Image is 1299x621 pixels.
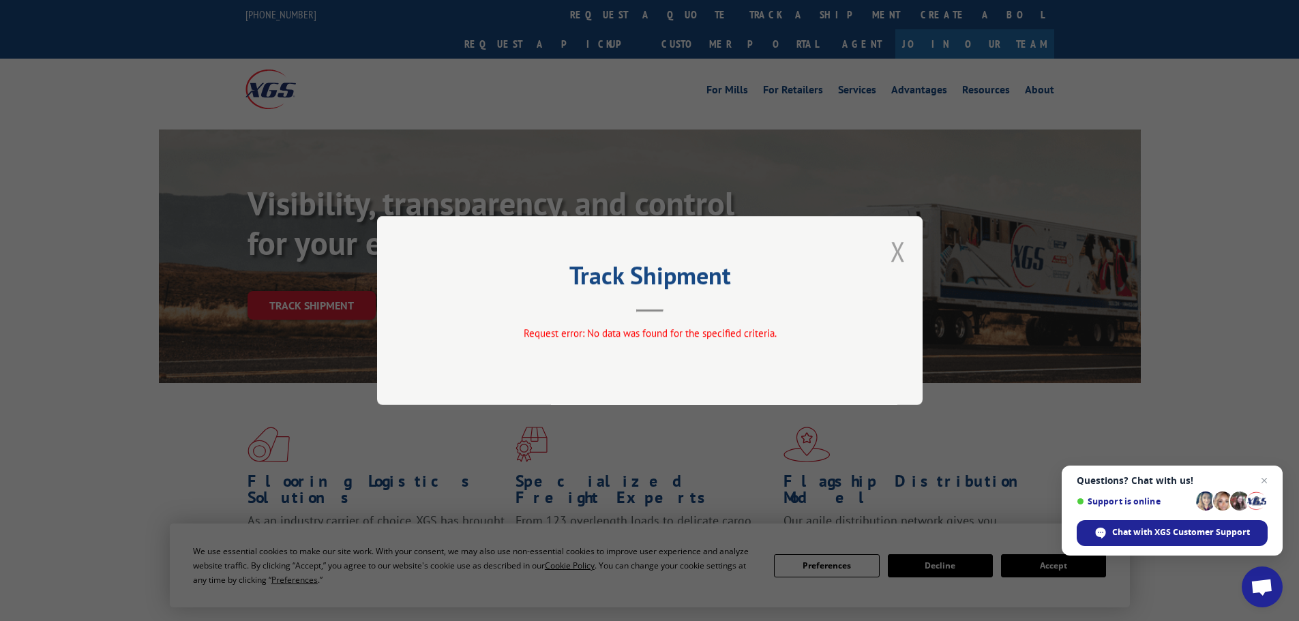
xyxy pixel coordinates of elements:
button: Close modal [891,233,906,269]
span: Request error: No data was found for the specified criteria. [523,327,776,339]
h2: Track Shipment [445,266,854,292]
span: Questions? Chat with us! [1077,475,1268,486]
div: Open chat [1242,566,1283,607]
span: Chat with XGS Customer Support [1112,526,1250,539]
span: Close chat [1256,472,1272,489]
div: Chat with XGS Customer Support [1077,520,1268,546]
span: Support is online [1077,496,1191,506]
